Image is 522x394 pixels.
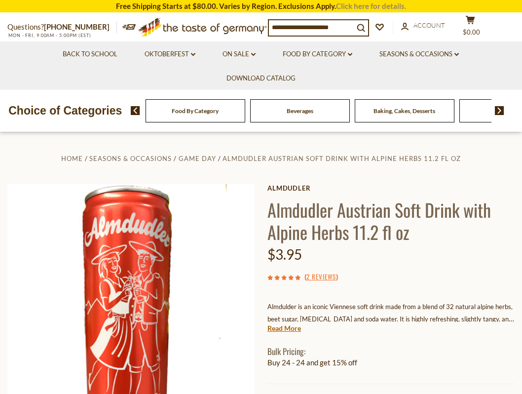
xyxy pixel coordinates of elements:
[44,22,110,31] a: [PHONE_NUMBER]
[172,107,219,115] a: Food By Category
[455,15,485,40] button: $0.00
[413,21,445,29] span: Account
[463,28,480,36] span: $0.00
[267,323,301,333] a: Read More
[495,106,504,115] img: next arrow
[226,73,296,84] a: Download Catalog
[61,155,83,162] a: Home
[7,21,117,34] p: Questions?
[336,1,406,10] a: Click here for details.
[306,272,336,282] a: 2 Reviews
[287,107,313,115] a: Beverages
[267,246,302,263] span: $3.95
[373,107,435,115] a: Baking, Cakes, Desserts
[267,356,515,369] li: Buy 24 - 24 and get 15% off
[267,303,514,335] span: Almdulder is an iconic Viennese soft drink made from a blend of 32 natural alpine herbs, beet sug...
[223,49,256,60] a: On Sale
[379,49,459,60] a: Seasons & Occasions
[267,346,515,356] h1: Bulk Pricing:
[223,155,461,162] a: Almdudler Austrian Soft Drink with Alpine Herbs 11.2 fl oz
[131,106,140,115] img: previous arrow
[267,184,515,192] a: Almdudler
[89,155,172,162] a: Seasons & Occasions
[179,155,216,162] a: Game Day
[304,272,338,281] span: ( )
[7,33,91,38] span: MON - FRI, 9:00AM - 5:00PM (EST)
[145,49,195,60] a: Oktoberfest
[63,49,117,60] a: Back to School
[283,49,352,60] a: Food By Category
[267,198,515,243] h1: Almdudler Austrian Soft Drink with Alpine Herbs 11.2 fl oz
[401,20,445,31] a: Account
